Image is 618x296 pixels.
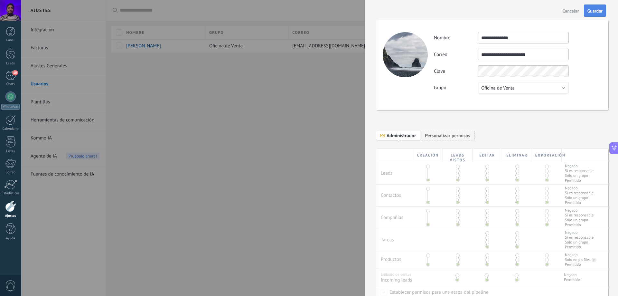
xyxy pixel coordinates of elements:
[434,68,478,74] label: Clave
[1,191,20,196] div: Estadísticas
[1,104,20,110] div: WhatsApp
[1,127,20,131] div: Calendario
[584,5,606,17] button: Guardar
[425,133,470,139] span: Personalizar permisos
[1,62,20,66] div: Leads
[1,236,20,241] div: Ayuda
[563,9,579,13] span: Cancelar
[420,130,475,140] span: Añadir nueva función
[387,133,416,139] span: Administrador
[560,5,582,16] button: Cancelar
[1,170,20,175] div: Correo
[1,214,20,218] div: Ajustes
[434,85,478,91] label: Grupo
[434,52,478,58] label: Correo
[12,70,18,75] span: 10
[376,130,420,140] span: Administrador
[481,85,515,91] span: Oficina de Venta
[1,82,20,86] div: Chats
[1,149,20,154] div: Listas
[1,38,20,43] div: Panel
[587,9,603,13] span: Guardar
[478,82,569,94] button: Oficina de Venta
[434,35,478,41] label: Nombre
